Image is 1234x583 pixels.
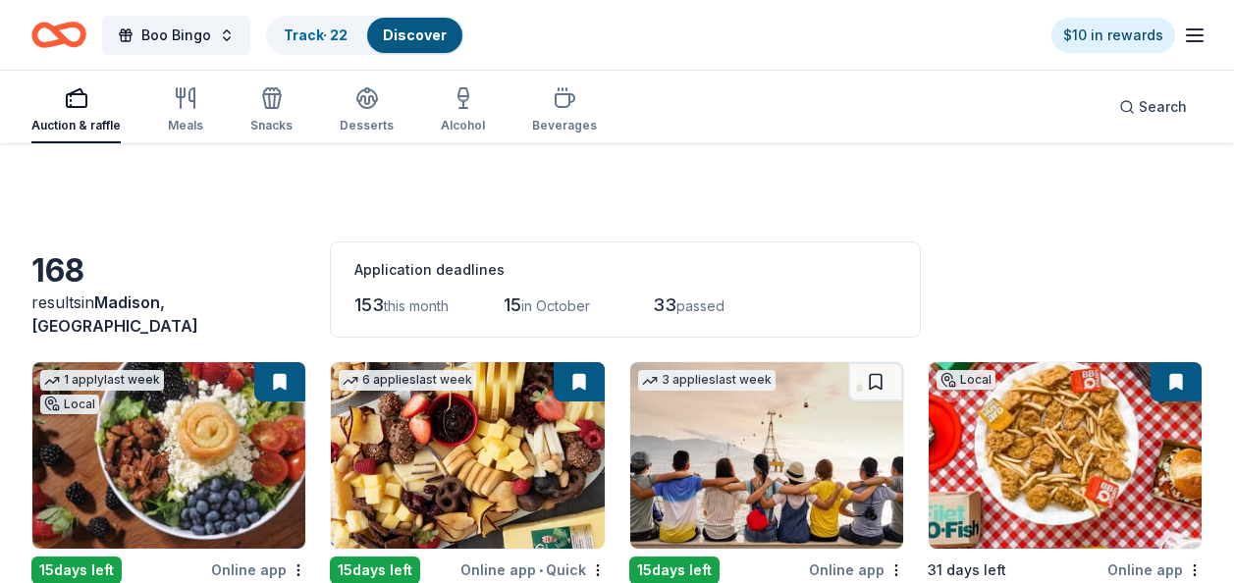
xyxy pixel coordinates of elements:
[929,362,1202,549] img: Image for Johnson Partners, Inc. - McDonald's
[266,16,464,55] button: Track· 22Discover
[928,558,1006,582] div: 31 days left
[638,370,776,391] div: 3 applies last week
[339,370,476,391] div: 6 applies last week
[284,26,348,43] a: Track· 22
[653,294,676,315] span: 33
[1139,95,1187,119] span: Search
[1103,87,1203,127] button: Search
[31,251,306,291] div: 168
[31,12,86,58] a: Home
[354,294,384,315] span: 153
[441,79,485,143] button: Alcohol
[521,297,590,314] span: in October
[354,258,896,282] div: Application deadlines
[809,557,904,582] div: Online app
[937,370,995,390] div: Local
[31,292,198,336] span: in
[331,362,604,549] img: Image for Gordon Food Service Store
[250,79,293,143] button: Snacks
[141,24,211,47] span: Boo Bingo
[211,557,306,582] div: Online app
[1051,18,1175,53] a: $10 in rewards
[1107,557,1203,582] div: Online app
[32,362,305,549] img: Image for Urban Cookhouse
[40,370,164,391] div: 1 apply last week
[168,118,203,133] div: Meals
[40,395,99,414] div: Local
[102,16,250,55] button: Boo Bingo
[168,79,203,143] button: Meals
[532,79,597,143] button: Beverages
[340,79,394,143] button: Desserts
[504,294,521,315] span: 15
[383,26,447,43] a: Discover
[676,297,724,314] span: passed
[460,557,606,582] div: Online app Quick
[31,118,121,133] div: Auction & raffle
[250,118,293,133] div: Snacks
[31,79,121,143] button: Auction & raffle
[539,562,543,578] span: •
[384,297,449,314] span: this month
[630,362,903,549] img: Image for Let's Roam
[441,118,485,133] div: Alcohol
[31,292,198,336] span: Madison, [GEOGRAPHIC_DATA]
[532,118,597,133] div: Beverages
[31,291,306,338] div: results
[340,118,394,133] div: Desserts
